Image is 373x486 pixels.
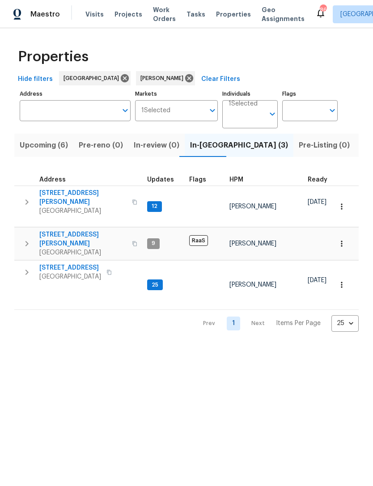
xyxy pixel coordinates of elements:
div: [GEOGRAPHIC_DATA] [59,71,131,85]
span: [PERSON_NAME] [229,241,276,247]
span: [STREET_ADDRESS][PERSON_NAME] [39,189,127,207]
span: [PERSON_NAME] [229,203,276,210]
span: In-review (0) [134,139,179,152]
span: Visits [85,10,104,19]
span: Pre-reno (0) [79,139,123,152]
p: Items Per Page [276,319,321,328]
button: Open [119,104,131,117]
button: Open [206,104,219,117]
span: [PERSON_NAME] [229,282,276,288]
span: Maestro [30,10,60,19]
div: 86 [320,5,326,14]
span: Hide filters [18,74,53,85]
span: Clear Filters [201,74,240,85]
span: 25 [148,281,162,289]
span: Flags [189,177,206,183]
span: [GEOGRAPHIC_DATA] [64,74,123,83]
span: Properties [18,52,89,61]
span: [GEOGRAPHIC_DATA] [39,272,101,281]
span: [STREET_ADDRESS] [39,263,101,272]
span: In-[GEOGRAPHIC_DATA] (3) [190,139,288,152]
span: 1 Selected [229,100,258,108]
div: [PERSON_NAME] [136,71,195,85]
button: Open [326,104,339,117]
span: [STREET_ADDRESS][PERSON_NAME] [39,230,127,248]
span: RaaS [189,235,208,246]
span: Upcoming (6) [20,139,68,152]
span: HPM [229,177,243,183]
button: Open [266,108,279,120]
span: Updates [147,177,174,183]
label: Markets [135,91,218,97]
label: Individuals [222,91,278,97]
div: 25 [331,312,359,335]
span: Pre-Listing (0) [299,139,350,152]
nav: Pagination Navigation [195,315,359,332]
span: [DATE] [308,199,326,205]
span: 12 [148,203,161,210]
span: Properties [216,10,251,19]
span: [DATE] [308,277,326,283]
a: Goto page 1 [227,317,240,330]
label: Flags [282,91,338,97]
span: [GEOGRAPHIC_DATA] [39,248,127,257]
button: Clear Filters [198,71,244,88]
span: Geo Assignments [262,5,305,23]
span: Tasks [186,11,205,17]
span: 1 Selected [141,107,170,114]
label: Address [20,91,131,97]
span: Work Orders [153,5,176,23]
span: Address [39,177,66,183]
span: [GEOGRAPHIC_DATA] [39,207,127,216]
span: Ready [308,177,327,183]
span: Projects [114,10,142,19]
button: Hide filters [14,71,56,88]
span: [PERSON_NAME] [140,74,187,83]
span: 9 [148,240,159,247]
div: Earliest renovation start date (first business day after COE or Checkout) [308,177,335,183]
